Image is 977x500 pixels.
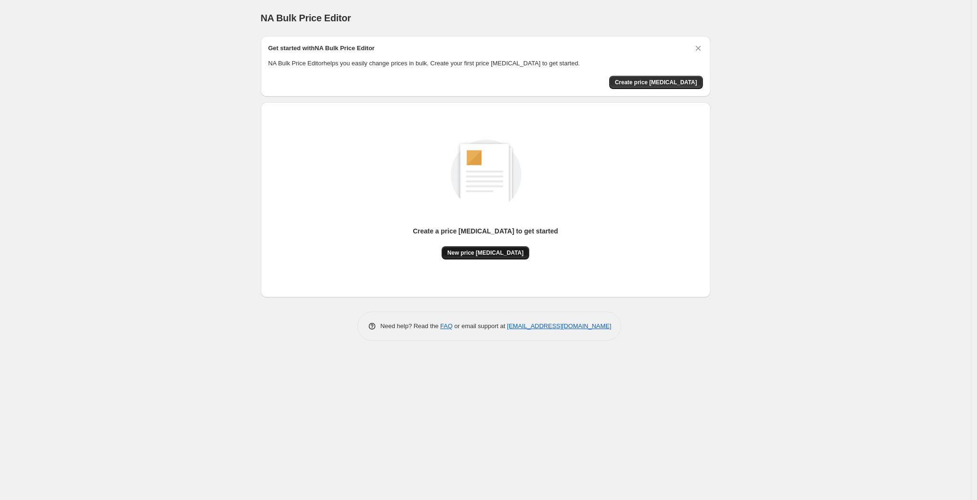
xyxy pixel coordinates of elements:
[268,44,375,53] h2: Get started with NA Bulk Price Editor
[442,246,529,259] button: New price [MEDICAL_DATA]
[693,44,703,53] button: Dismiss card
[609,76,703,89] button: Create price change job
[447,249,524,257] span: New price [MEDICAL_DATA]
[381,322,441,330] span: Need help? Read the
[615,79,697,86] span: Create price [MEDICAL_DATA]
[268,59,703,68] p: NA Bulk Price Editor helps you easily change prices in bulk. Create your first price [MEDICAL_DAT...
[507,322,611,330] a: [EMAIL_ADDRESS][DOMAIN_NAME]
[440,322,453,330] a: FAQ
[261,13,351,23] span: NA Bulk Price Editor
[413,226,558,236] p: Create a price [MEDICAL_DATA] to get started
[453,322,507,330] span: or email support at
